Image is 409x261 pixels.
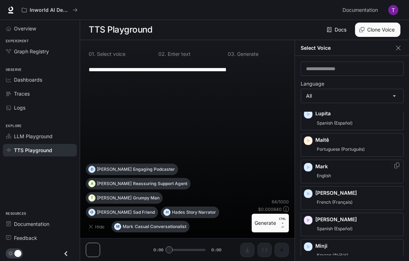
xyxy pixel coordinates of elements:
div: T [89,192,95,204]
span: Korean (한국어) [315,251,350,260]
p: Hades [172,210,185,214]
span: TTS Playground [14,146,52,154]
p: Generate [236,52,258,57]
span: Overview [14,25,36,32]
span: Logs [14,104,25,111]
p: 64 / 1000 [272,199,289,205]
button: All workspaces [19,3,81,17]
p: [PERSON_NAME] [97,196,132,200]
div: A [89,178,95,189]
button: T[PERSON_NAME]Grumpy Man [86,192,163,204]
p: Story Narrator [186,210,216,214]
button: Clone Voice [355,23,400,37]
a: Overview [3,22,77,35]
div: H [164,207,170,218]
button: Hide [86,221,109,232]
span: Dashboards [14,76,42,83]
a: Documentation [3,218,77,230]
span: Traces [14,90,30,97]
button: GenerateCTRL +⏎ [252,214,289,232]
p: Casual Conversationalist [135,224,186,229]
span: Feedback [14,234,37,242]
span: English [315,171,332,180]
a: TTS Playground [3,144,77,156]
p: Minji [315,242,400,250]
p: Maitê [315,136,400,144]
p: Grumpy Man [133,196,159,200]
h1: TTS Playground [89,23,152,37]
p: $ 0.000640 [258,206,282,212]
button: O[PERSON_NAME]Sad Friend [86,207,158,218]
img: User avatar [388,5,398,15]
span: Documentation [343,6,378,15]
p: Mark [123,224,133,229]
button: Close drawer [58,246,74,261]
p: Inworld AI Demos [30,7,70,13]
p: [PERSON_NAME] [97,167,132,171]
a: Dashboards [3,73,77,86]
p: CTRL + [279,217,286,225]
button: A[PERSON_NAME]Reassuring Support Agent [86,178,191,189]
a: Feedback [3,232,77,244]
button: D[PERSON_NAME]Engaging Podcaster [86,164,178,175]
p: Select voice [95,52,125,57]
p: ⏎ [279,217,286,229]
a: Logs [3,101,77,114]
span: Portuguese (Português) [315,145,366,154]
span: Spanish (Español) [315,224,354,233]
p: Mark [315,163,400,170]
p: Language [301,81,324,86]
div: M [114,221,121,232]
div: All [301,89,403,103]
span: French (Français) [315,198,354,207]
button: User avatar [386,3,400,17]
button: HHadesStory Narrator [161,207,219,218]
span: Spanish (Español) [315,119,354,127]
span: LLM Playground [14,132,53,140]
p: [PERSON_NAME] [315,189,400,197]
button: MMarkCasual Conversationalist [112,221,189,232]
p: [PERSON_NAME] [97,182,132,186]
p: Reassuring Support Agent [133,182,187,186]
p: [PERSON_NAME] [315,216,400,223]
p: Enter text [166,52,191,57]
p: 0 2 . [158,52,166,57]
a: Traces [3,87,77,100]
a: LLM Playground [3,130,77,142]
p: [PERSON_NAME] [97,210,132,214]
span: Graph Registry [14,48,49,55]
button: Copy Voice ID [393,163,400,168]
p: Sad Friend [133,210,155,214]
span: Documentation [14,220,49,228]
span: Dark mode toggle [14,249,21,257]
p: Lupita [315,110,400,117]
p: 0 3 . [228,52,236,57]
p: 0 1 . [89,52,95,57]
a: Docs [325,23,349,37]
div: O [89,207,95,218]
a: Graph Registry [3,45,77,58]
a: Documentation [340,3,383,17]
div: D [89,164,95,175]
p: Engaging Podcaster [133,167,175,171]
